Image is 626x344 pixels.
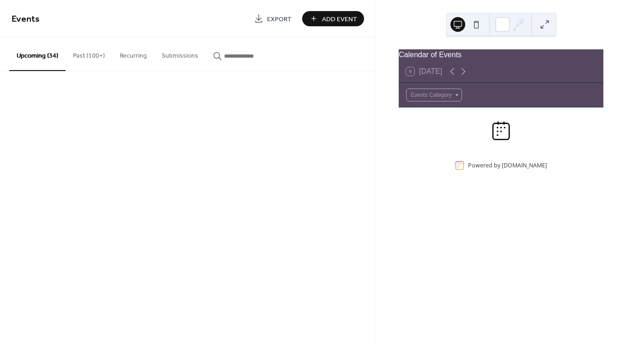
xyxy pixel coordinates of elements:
[267,14,292,24] span: Export
[154,37,206,70] button: Submissions
[9,37,66,71] button: Upcoming (34)
[468,161,547,169] div: Powered by
[322,14,357,24] span: Add Event
[399,49,603,60] div: Calendar of Events
[66,37,112,70] button: Past (100+)
[12,10,40,28] span: Events
[112,37,154,70] button: Recurring
[247,11,298,26] a: Export
[502,161,547,169] a: [DOMAIN_NAME]
[302,11,364,26] button: Add Event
